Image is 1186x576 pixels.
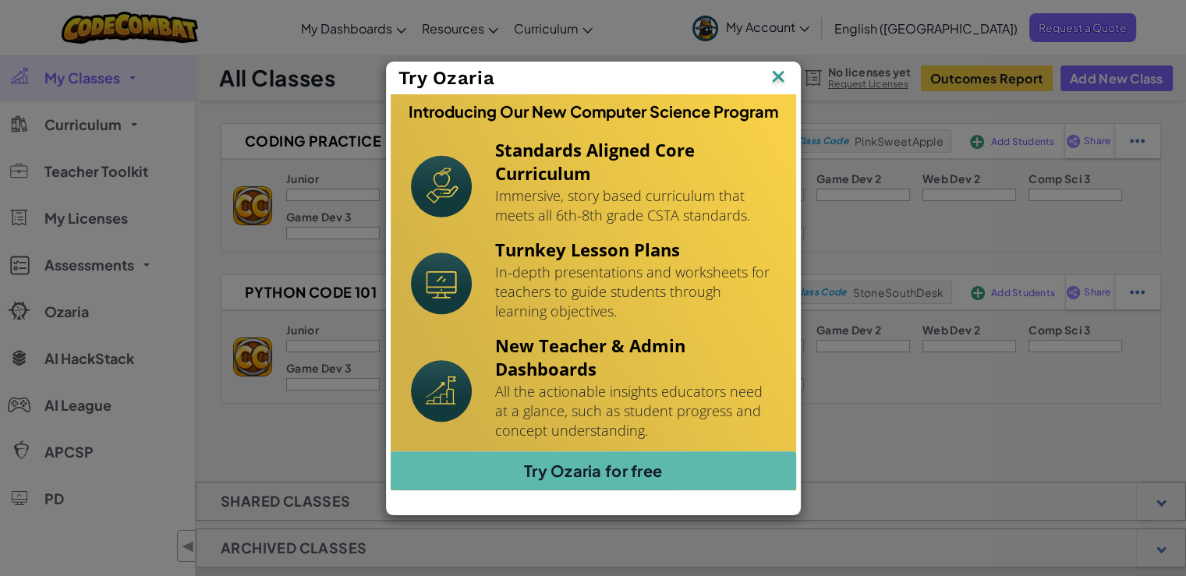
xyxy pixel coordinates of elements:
p: All the actionable insights educators need at a glance, such as student progress and concept unde... [495,382,776,440]
img: Icon_Turnkey.svg [411,253,472,315]
h4: Standards Aligned Core Curriculum [495,138,776,185]
span: Try Ozaria [398,67,495,89]
img: Icon_StandardsAlignment.svg [411,155,472,217]
img: IconClose.svg [768,66,788,90]
h4: Turnkey Lesson Plans [495,238,776,261]
a: Try Ozaria for free [391,451,796,490]
h4: New Teacher & Admin Dashboards [495,334,776,380]
p: Immersive, story based curriculum that meets all 6th-8th grade CSTA standards. [495,186,776,225]
h3: Introducing Our New Computer Science Program [409,102,778,121]
img: Icon_NewTeacherDashboard.svg [411,360,472,422]
p: In-depth presentations and worksheets for teachers to guide students through learning objectives. [495,263,776,321]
